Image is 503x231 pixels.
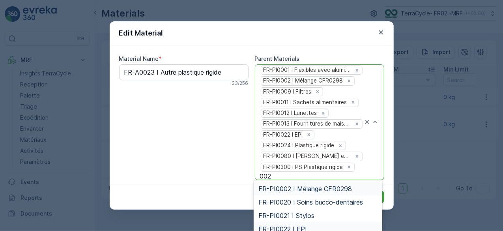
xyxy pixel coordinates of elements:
div: FR-PI0001 I Flexibles avec aluminium [261,66,352,74]
div: FR-PI0012 I Lunettes [261,109,318,117]
div: FR-PI0080 I [PERSON_NAME] et [PERSON_NAME] [261,152,352,160]
div: Remove FR-PI0011 I Sachets alimentaires [349,99,357,106]
div: Remove FR-PI0012 I Lunettes [319,110,327,117]
div: FR-PI0009 I Filtres [261,88,313,96]
div: FR-PI0024 I Plastique rigide [261,141,336,150]
div: FR-PI0013 I Fournitures de maison et de bureau [261,120,352,128]
span: FR-PI0020 I Soins bucco-dentaires [258,199,363,206]
div: FR-PI0011 I Sachets alimentaires [261,98,348,107]
div: Remove FR-PI0300 I PS Plastique rigide [345,163,353,171]
div: Remove FR-PI0009 I Filtres [313,88,322,95]
div: Remove FR-PI0001 I Flexibles avec aluminium [353,67,361,74]
div: FR-PI0300 I PS Plastique rigide [261,163,344,171]
div: Remove FR-PI0022 I EPI [305,131,313,138]
p: Edit Material [119,28,163,39]
p: 33 / 256 [232,80,249,86]
div: Remove FR-PI0024 I Plastique rigide [336,142,345,149]
label: Material Name [119,55,159,62]
div: Remove FR-PI0002 I Mélange CFR0298 [345,77,353,85]
div: Remove FR-PI0080 I Mélange De Mousse et Plastique [353,153,361,160]
div: FR-PI0002 I Mélange CFR0298 [261,77,344,85]
label: Parent Materials [255,55,300,62]
span: FR-PI0021 I Stylos [258,212,314,219]
div: Remove FR-PI0013 I Fournitures de maison et de bureau [353,120,361,128]
div: FR-PI0022 I EPI [261,131,304,139]
span: FR-PI0002 I Mélange CFR0298 [258,185,352,192]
